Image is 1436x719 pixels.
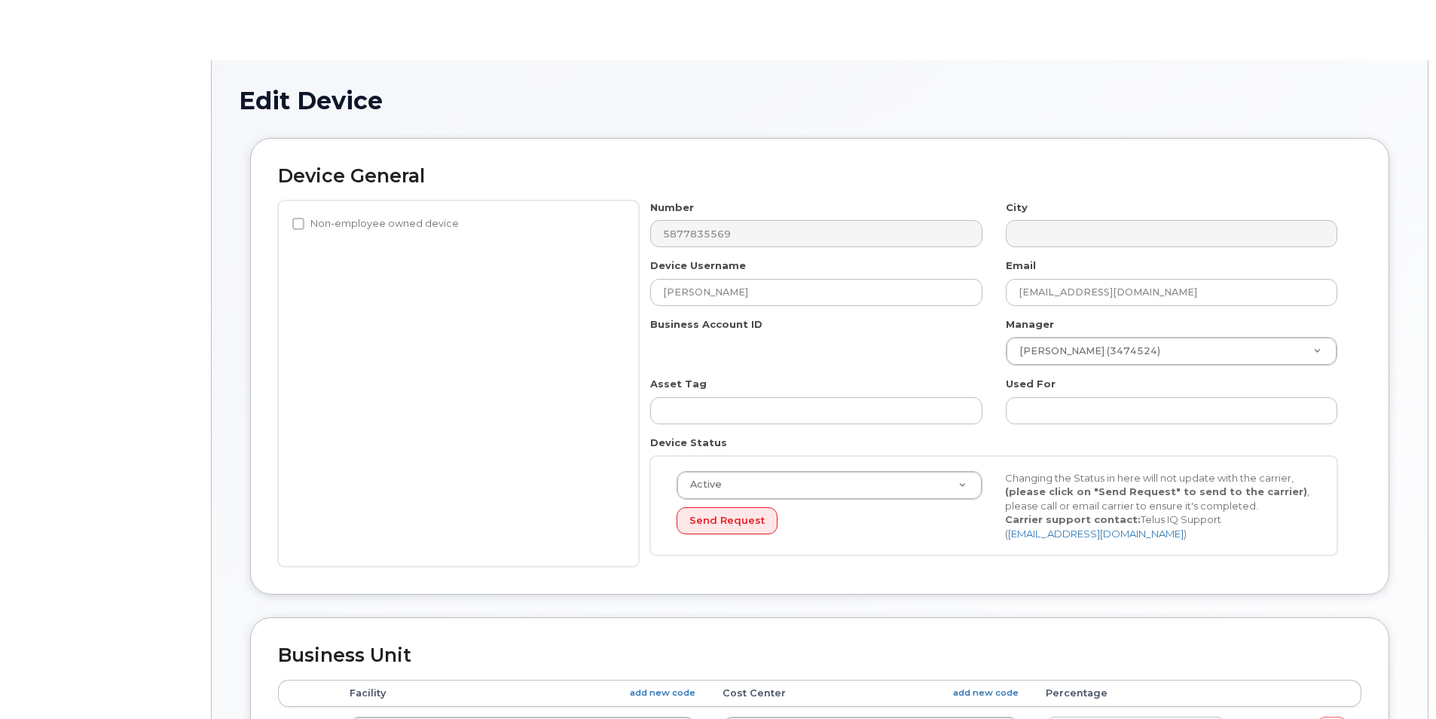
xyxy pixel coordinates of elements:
th: Percentage [1032,680,1240,707]
label: Number [650,200,694,215]
th: Cost Center [709,680,1032,707]
a: add new code [630,687,695,699]
label: Business Account ID [650,317,762,332]
a: add new code [953,687,1019,699]
label: Manager [1006,317,1054,332]
label: Non-employee owned device [292,215,459,233]
label: City [1006,200,1028,215]
th: Facility [336,680,709,707]
h2: Device General [278,166,1361,187]
h2: Business Unit [278,645,1361,666]
h1: Edit Device [239,87,1401,114]
label: Asset Tag [650,377,707,391]
a: [EMAIL_ADDRESS][DOMAIN_NAME] [1008,528,1184,540]
input: Non-employee owned device [292,218,304,230]
div: Changing the Status in here will not update with the carrier, , please call or email carrier to e... [994,471,1322,541]
label: Device Status [650,436,727,450]
span: [PERSON_NAME] (3474524) [1010,344,1160,358]
a: Active [677,472,982,499]
label: Device Username [650,259,746,273]
button: Send Request [677,507,778,535]
a: [PERSON_NAME] (3474524) [1007,338,1337,365]
label: Email [1006,259,1036,273]
strong: Carrier support contact: [1005,513,1141,525]
label: Used For [1006,377,1056,391]
span: Active [681,478,722,491]
strong: (please click on "Send Request" to send to the carrier) [1005,485,1307,497]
